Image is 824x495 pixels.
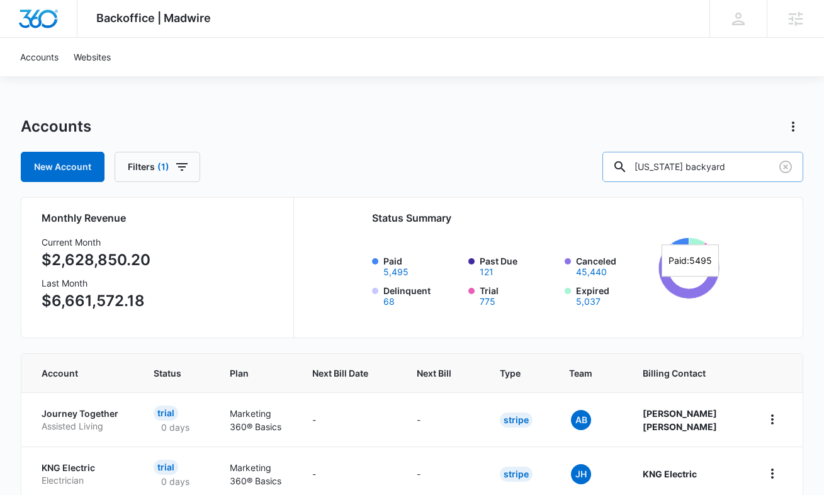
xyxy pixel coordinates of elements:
div: Stripe [500,467,533,482]
p: Electrician [42,474,124,487]
strong: [PERSON_NAME] [PERSON_NAME] [643,408,717,432]
p: Marketing 360® Basics [230,407,282,433]
span: Team [569,367,594,380]
button: Clear [776,157,796,177]
label: Expired [576,284,653,306]
label: Trial [480,284,557,306]
span: JH [571,464,591,484]
button: Canceled [576,268,607,276]
p: Marketing 360® Basics [230,461,282,487]
a: Websites [66,38,118,76]
button: Delinquent [383,297,395,306]
h3: Current Month [42,236,150,249]
a: New Account [21,152,104,182]
button: Filters(1) [115,152,200,182]
button: Actions [783,117,803,137]
span: Type [500,367,521,380]
span: Backoffice | Madwire [96,11,211,25]
span: Next Bill Date [312,367,368,380]
button: home [762,409,782,430]
td: - [297,392,402,447]
p: $6,661,572.18 [42,290,150,312]
p: $2,628,850.20 [42,249,150,271]
h3: Last Month [42,276,150,290]
button: Past Due [480,268,494,276]
tspan: 56,936 [669,261,709,276]
button: home [762,464,782,484]
span: AB [571,410,591,430]
button: Expired [576,297,601,306]
td: - [402,392,485,447]
span: Plan [230,367,282,380]
span: Next Bill [417,367,451,380]
p: 0 days [154,421,197,434]
p: KNG Electric [42,462,124,474]
button: Trial [480,297,495,306]
p: Journey Together [42,407,124,420]
span: Billing Contact [643,367,732,380]
button: Paid [383,268,409,276]
h1: Accounts [21,117,91,136]
label: Delinquent [383,284,461,306]
strong: KNG Electric [643,469,697,479]
label: Past Due [480,254,557,276]
span: Status [154,367,181,380]
h2: Status Summary [372,210,720,225]
input: Search [602,152,803,182]
span: Account [42,367,106,380]
div: Trial [154,460,178,475]
div: Trial [154,406,178,421]
p: Assisted Living [42,420,124,433]
a: Journey TogetherAssisted Living [42,407,124,432]
a: KNG ElectricElectrician [42,462,124,486]
label: Canceled [576,254,653,276]
p: 0 days [154,475,197,488]
span: (1) [157,162,169,171]
label: Paid [383,254,461,276]
div: Stripe [500,412,533,428]
h2: Monthly Revenue [42,210,278,225]
a: Accounts [13,38,66,76]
